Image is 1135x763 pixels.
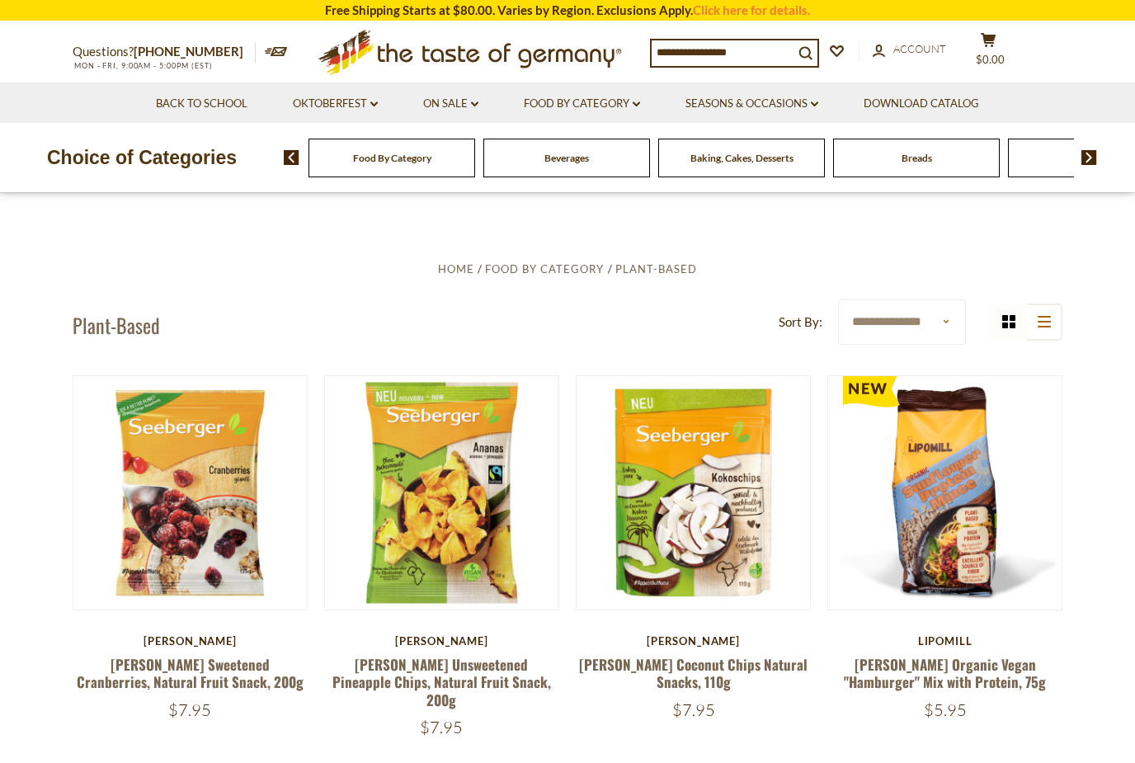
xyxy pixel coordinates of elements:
[168,699,211,720] span: $7.95
[779,312,822,332] label: Sort By:
[963,32,1013,73] button: $0.00
[672,699,715,720] span: $7.95
[690,152,794,164] a: Baking, Cakes, Desserts
[77,654,304,692] a: [PERSON_NAME] Sweetened Cranberries, Natural Fruit Snack, 200g
[524,95,640,113] a: Food By Category
[438,262,474,276] a: Home
[73,376,307,610] img: Seeberger Sweetened Cranberries, Natural Fruit Snack, 200g
[828,376,1062,610] img: Lamotte Organic Vegan "Hamburger" Mix with Protein, 75g
[293,95,378,113] a: Oktoberfest
[156,95,247,113] a: Back to School
[685,95,818,113] a: Seasons & Occasions
[1081,150,1097,165] img: next arrow
[353,152,431,164] a: Food By Category
[577,376,810,610] img: Seeberger Coconut Chips Natural Snacks, 110g
[423,95,478,113] a: On Sale
[579,654,808,692] a: [PERSON_NAME] Coconut Chips Natural Snacks, 110g
[73,61,213,70] span: MON - FRI, 9:00AM - 5:00PM (EST)
[420,717,463,737] span: $7.95
[485,262,604,276] a: Food By Category
[924,699,967,720] span: $5.95
[544,152,589,164] a: Beverages
[73,634,308,648] div: [PERSON_NAME]
[284,150,299,165] img: previous arrow
[844,654,1046,692] a: [PERSON_NAME] Organic Vegan "Hamburger" Mix with Protein, 75g
[615,262,697,276] a: Plant-Based
[332,654,551,710] a: [PERSON_NAME] Unsweetened Pineapple Chips, Natural Fruit Snack, 200g
[134,44,243,59] a: [PHONE_NUMBER]
[893,42,946,55] span: Account
[976,53,1005,66] span: $0.00
[827,634,1062,648] div: LipoMill
[73,41,256,63] p: Questions?
[873,40,946,59] a: Account
[902,152,932,164] a: Breads
[693,2,810,17] a: Click here for details.
[864,95,979,113] a: Download Catalog
[576,634,811,648] div: [PERSON_NAME]
[324,634,559,648] div: [PERSON_NAME]
[325,376,558,610] img: Seeberger Unsweetened Pineapple Chips, Natural Fruit Snack, 200g
[73,313,160,337] h1: Plant-Based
